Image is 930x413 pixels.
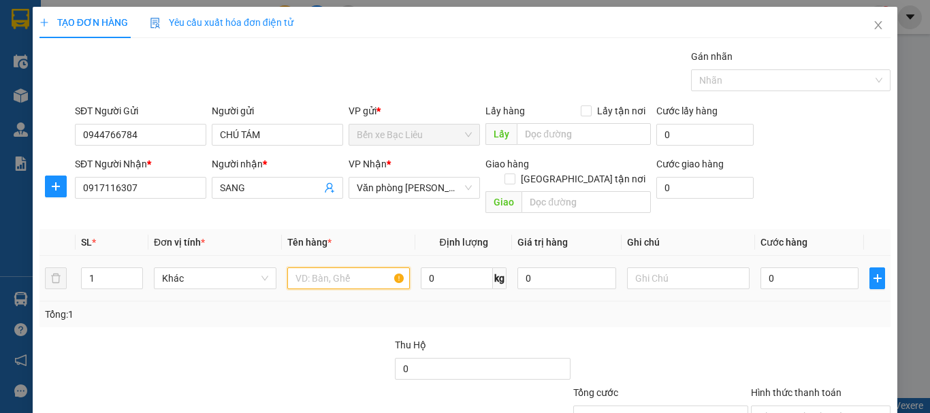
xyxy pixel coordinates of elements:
div: SĐT Người Nhận [75,156,206,171]
div: Người gửi [212,103,343,118]
th: Ghi chú [622,229,755,256]
span: Văn phòng Hồ Chí Minh [357,178,472,198]
span: VP Nhận [349,159,387,169]
span: SL [81,237,92,248]
span: Cước hàng [760,237,807,248]
span: Lấy hàng [485,105,525,116]
label: Gán nhãn [691,51,733,62]
input: Dọc đường [517,123,651,145]
input: 0 [517,267,615,289]
input: Ghi Chú [627,267,750,289]
input: Cước lấy hàng [656,124,754,146]
span: plus [46,181,66,192]
label: Cước giao hàng [656,159,724,169]
span: Định lượng [439,237,487,248]
span: user-add [324,182,335,193]
span: Tổng cước [573,387,618,398]
span: Đơn vị tính [154,237,205,248]
span: Lấy [485,123,517,145]
span: Giao hàng [485,159,529,169]
button: delete [45,267,67,289]
label: Hình thức thanh toán [751,387,841,398]
span: Tên hàng [287,237,332,248]
input: Cước giao hàng [656,177,754,199]
div: Người nhận [212,156,343,171]
button: Close [859,7,897,45]
span: Giá trị hàng [517,237,568,248]
span: Lấy tận nơi [592,103,651,118]
span: Giao [485,191,522,213]
span: plus [870,273,884,284]
span: TẠO ĐƠN HÀNG [39,17,128,28]
input: VD: Bàn, Ghế [287,267,410,289]
div: SĐT Người Gửi [75,103,206,118]
div: Tổng: 1 [45,307,360,322]
img: icon [150,18,161,29]
span: kg [493,267,507,289]
span: close [873,20,884,31]
div: VP gửi [349,103,480,118]
span: Khác [162,268,268,288]
input: Dọc đường [522,191,651,213]
span: Bến xe Bạc Liêu [357,125,472,145]
label: Cước lấy hàng [656,105,718,116]
button: plus [45,176,67,197]
span: [GEOGRAPHIC_DATA] tận nơi [515,171,651,186]
span: Yêu cầu xuất hóa đơn điện tử [150,17,293,28]
span: Thu Hộ [395,340,426,350]
span: plus [39,18,49,27]
button: plus [869,267,885,289]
